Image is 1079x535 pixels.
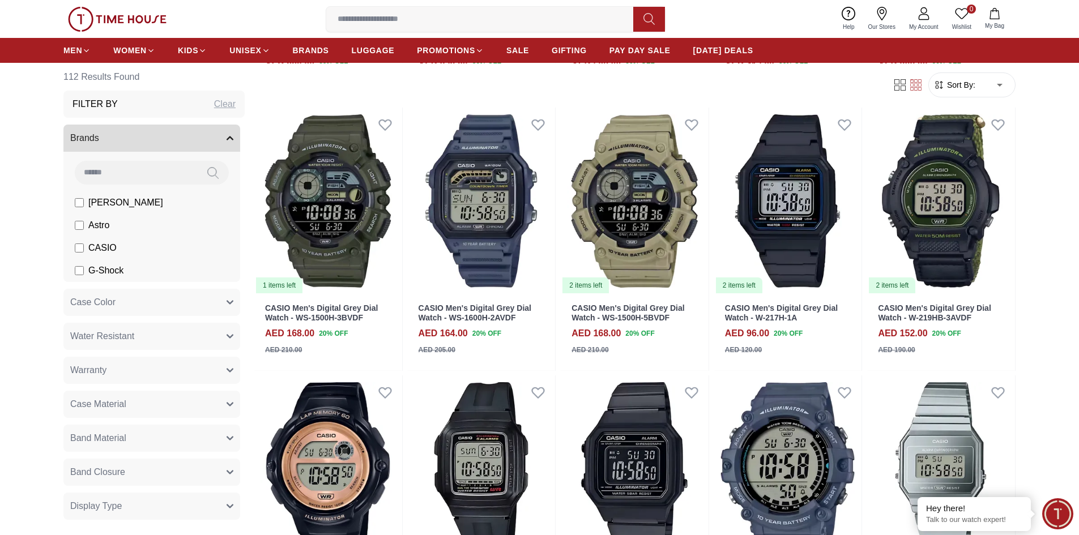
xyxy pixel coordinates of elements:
a: GIFTING [552,40,587,61]
a: UNISEX [229,40,270,61]
span: Display Type [70,499,122,513]
span: Brands [70,131,99,145]
span: G-Shock [88,264,123,277]
span: Our Stores [864,23,900,31]
span: 20 % OFF [932,328,961,339]
a: PAY DAY SALE [609,40,671,61]
span: Case Material [70,397,126,411]
button: Band Closure [63,459,240,486]
a: 0Wishlist [945,5,978,33]
div: AED 210.00 [572,345,608,355]
h4: AED 168.00 [265,327,314,340]
button: Brands [63,125,240,152]
h6: 112 Results Found [63,63,245,91]
button: Case Color [63,289,240,316]
div: 1 items left [256,277,302,293]
span: MEN [63,45,82,56]
a: LUGGAGE [352,40,395,61]
a: BRANDS [293,40,329,61]
a: CASIO Men's Digital Grey Dial Watch - W-219HB-3AVDF [878,303,991,322]
img: CASIO Men's Digital Grey Dial Watch - WS-1500H-5BVDF [560,108,709,294]
h4: AED 168.00 [572,327,621,340]
div: AED 190.00 [878,345,915,355]
a: CASIO Men's Digital Grey Dial Watch - WS-1500H-5BVDF2 items left [560,108,709,294]
button: Case Material [63,391,240,418]
span: 20 % OFF [472,328,501,339]
span: Astro [88,219,109,232]
span: [DATE] DEALS [693,45,753,56]
h4: AED 164.00 [419,327,468,340]
div: AED 210.00 [265,345,302,355]
p: Talk to our watch expert! [926,515,1022,525]
button: Water Resistant [63,323,240,350]
h4: AED 152.00 [878,327,927,340]
div: Chat Widget [1042,498,1073,529]
div: 2 items left [869,277,915,293]
span: KIDS [178,45,198,56]
a: CASIO Men's Digital Grey Dial Watch - W-217H-1A [725,303,838,322]
a: Our Stores [862,5,902,33]
span: My Bag [980,22,1009,30]
div: Clear [214,97,236,111]
input: [PERSON_NAME] [75,198,84,207]
span: Help [838,23,859,31]
div: AED 120.00 [725,345,762,355]
h3: Filter By [72,97,118,111]
button: Warranty [63,357,240,384]
span: UNISEX [229,45,261,56]
span: GIFTING [552,45,587,56]
img: CASIO Men's Digital Grey Dial Watch - WS-1500H-3BVDF [254,108,402,294]
input: G-Shock [75,266,84,275]
span: Sort By: [945,79,975,91]
span: 20 % OFF [774,328,803,339]
a: CASIO Men's Digital Grey Dial Watch - WS-1600H-2AVDF [419,303,531,322]
div: 2 items left [562,277,609,293]
img: CASIO Men's Digital Grey Dial Watch - W-219HB-3AVDF [867,108,1015,294]
span: PROMOTIONS [417,45,475,56]
a: CASIO Men's Digital Grey Dial Watch - WS-1500H-3BVDF1 items left [254,108,402,294]
img: CASIO Men's Digital Grey Dial Watch - W-217H-1A [714,108,862,294]
a: CASIO Men's Digital Grey Dial Watch - WS-1500H-3BVDF [265,303,378,322]
span: [PERSON_NAME] [88,196,163,209]
span: Warranty [70,363,106,377]
span: SALE [506,45,529,56]
span: CASIO [88,241,117,255]
button: Sort By: [933,79,975,91]
a: [DATE] DEALS [693,40,753,61]
span: LUGGAGE [352,45,395,56]
button: Band Material [63,425,240,452]
img: CASIO Men's Digital Grey Dial Watch - WS-1600H-2AVDF [407,108,556,294]
a: KIDS [178,40,207,61]
a: MEN [63,40,91,61]
span: Band Material [70,431,126,445]
input: CASIO [75,243,84,252]
span: WOMEN [113,45,147,56]
h4: AED 96.00 [725,327,769,340]
input: Astro [75,221,84,230]
span: BRANDS [293,45,329,56]
a: WOMEN [113,40,155,61]
span: Case Color [70,296,116,309]
a: CASIO Men's Digital Grey Dial Watch - W-219HB-3AVDF2 items left [867,108,1015,294]
a: CASIO Men's Digital Grey Dial Watch - WS-1500H-5BVDF [572,303,684,322]
span: 20 % OFF [319,328,348,339]
a: Help [836,5,862,33]
div: Hey there! [926,503,1022,514]
img: ... [68,7,167,32]
a: PROMOTIONS [417,40,484,61]
span: PAY DAY SALE [609,45,671,56]
span: Water Resistant [70,329,134,343]
div: 2 items left [716,277,762,293]
a: CASIO Men's Digital Grey Dial Watch - W-217H-1A2 items left [714,108,862,294]
span: My Account [905,23,943,31]
span: 0 [967,5,976,14]
div: AED 205.00 [419,345,455,355]
span: 20 % OFF [625,328,654,339]
button: My Bag [978,6,1011,32]
a: SALE [506,40,529,61]
span: Band Closure [70,465,125,479]
button: Display Type [63,493,240,520]
span: Wishlist [948,23,976,31]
